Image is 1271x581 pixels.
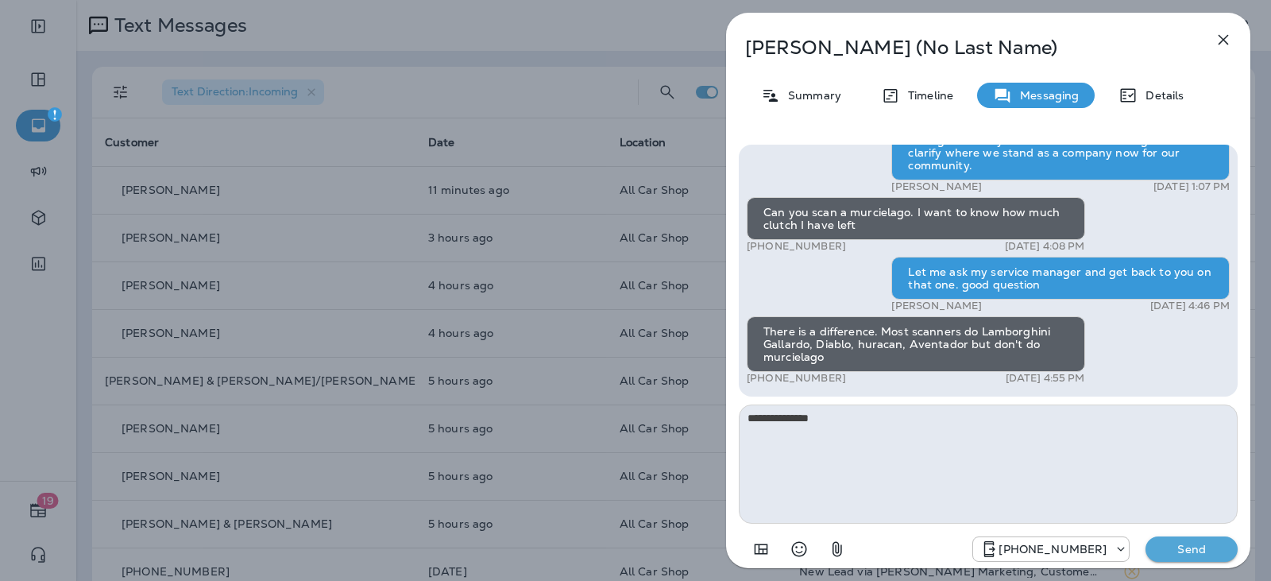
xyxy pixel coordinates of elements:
[1138,89,1184,102] p: Details
[1153,180,1230,193] p: [DATE] 1:07 PM
[1006,372,1085,385] p: [DATE] 4:55 PM
[891,112,1230,180] div: Thank you for your blessings sir! We appreciate you for letting us know your concerns and allowin...
[745,37,1179,59] p: [PERSON_NAME] (No Last Name)
[891,300,982,312] p: [PERSON_NAME]
[747,240,846,253] p: [PHONE_NUMBER]
[1158,542,1225,556] p: Send
[1150,300,1230,312] p: [DATE] 4:46 PM
[1012,89,1079,102] p: Messaging
[900,89,953,102] p: Timeline
[747,197,1085,240] div: Can you scan a murcielago. I want to know how much clutch I have left
[973,540,1129,559] div: +1 (689) 265-4479
[783,533,815,565] button: Select an emoji
[1145,536,1238,562] button: Send
[747,316,1085,372] div: There is a difference. Most scanners do Lamborghini Gallardo, Diablo, huracan, Aventador but don'...
[891,257,1230,300] div: Let me ask my service manager and get back to you on that one. good question
[747,372,846,385] p: [PHONE_NUMBER]
[1005,240,1085,253] p: [DATE] 4:08 PM
[780,89,841,102] p: Summary
[999,543,1107,556] p: [PHONE_NUMBER]
[891,180,982,193] p: [PERSON_NAME]
[745,533,777,565] button: Add in a premade template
